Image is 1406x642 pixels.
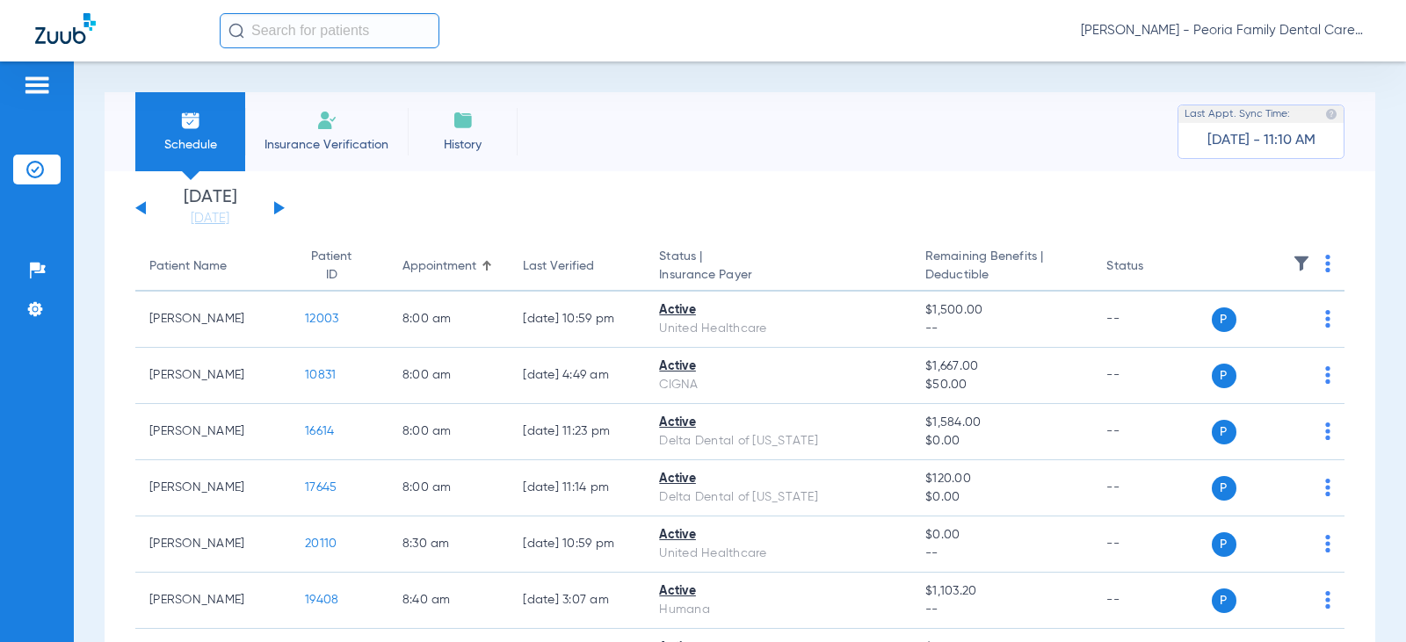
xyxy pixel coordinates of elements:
[1092,348,1211,404] td: --
[228,23,244,39] img: Search Icon
[925,545,1078,563] span: --
[402,257,476,276] div: Appointment
[925,414,1078,432] span: $1,584.00
[135,516,291,573] td: [PERSON_NAME]
[421,136,504,154] span: History
[1092,460,1211,516] td: --
[1325,479,1330,496] img: group-dot-blue.svg
[388,348,510,404] td: 8:00 AM
[1092,404,1211,460] td: --
[157,189,263,227] li: [DATE]
[1325,535,1330,552] img: group-dot-blue.svg
[645,242,911,292] th: Status |
[388,292,510,348] td: 8:00 AM
[509,292,645,348] td: [DATE] 10:59 PM
[925,266,1078,285] span: Deductible
[305,369,336,381] span: 10831
[925,582,1078,601] span: $1,103.20
[135,573,291,629] td: [PERSON_NAME]
[1212,364,1236,388] span: P
[402,257,496,276] div: Appointment
[388,573,510,629] td: 8:40 AM
[305,425,334,437] span: 16614
[659,545,897,563] div: United Healthcare
[1212,476,1236,501] span: P
[509,404,645,460] td: [DATE] 11:23 PM
[305,594,338,606] span: 19408
[149,136,232,154] span: Schedule
[659,301,897,320] div: Active
[1325,366,1330,384] img: group-dot-blue.svg
[149,257,277,276] div: Patient Name
[925,301,1078,320] span: $1,500.00
[659,488,897,507] div: Delta Dental of [US_STATE]
[305,248,359,285] div: Patient ID
[659,266,897,285] span: Insurance Payer
[305,481,337,494] span: 17645
[1207,132,1315,149] span: [DATE] - 11:10 AM
[1293,255,1310,272] img: filter.svg
[157,210,263,227] a: [DATE]
[659,357,897,376] div: Active
[180,110,201,131] img: Schedule
[925,320,1078,338] span: --
[135,460,291,516] td: [PERSON_NAME]
[258,136,395,154] span: Insurance Verification
[659,376,897,394] div: CIGNA
[1325,255,1330,272] img: group-dot-blue.svg
[925,432,1078,451] span: $0.00
[1185,105,1290,123] span: Last Appt. Sync Time:
[1212,420,1236,444] span: P
[659,601,897,619] div: Humana
[925,357,1078,376] span: $1,667.00
[509,573,645,629] td: [DATE] 3:07 AM
[659,582,897,601] div: Active
[925,376,1078,394] span: $50.00
[1212,307,1236,332] span: P
[1212,532,1236,557] span: P
[659,432,897,451] div: Delta Dental of [US_STATE]
[659,526,897,545] div: Active
[1325,422,1330,440] img: group-dot-blue.svg
[305,248,374,285] div: Patient ID
[509,516,645,573] td: [DATE] 10:59 PM
[1092,573,1211,629] td: --
[659,414,897,432] div: Active
[388,516,510,573] td: 8:30 AM
[453,110,474,131] img: History
[149,257,227,276] div: Patient Name
[1092,242,1211,292] th: Status
[35,13,96,44] img: Zuub Logo
[388,460,510,516] td: 8:00 AM
[911,242,1092,292] th: Remaining Benefits |
[925,601,1078,619] span: --
[925,470,1078,488] span: $120.00
[523,257,594,276] div: Last Verified
[1212,588,1236,613] span: P
[659,470,897,488] div: Active
[388,404,510,460] td: 8:00 AM
[220,13,439,48] input: Search for patients
[135,404,291,460] td: [PERSON_NAME]
[135,348,291,404] td: [PERSON_NAME]
[1092,292,1211,348] td: --
[1325,310,1330,328] img: group-dot-blue.svg
[1325,591,1330,609] img: group-dot-blue.svg
[523,257,631,276] div: Last Verified
[135,292,291,348] td: [PERSON_NAME]
[509,348,645,404] td: [DATE] 4:49 AM
[316,110,337,131] img: Manual Insurance Verification
[305,537,337,550] span: 20110
[1325,108,1337,120] img: last sync help info
[925,526,1078,545] span: $0.00
[305,313,338,325] span: 12003
[1092,516,1211,573] td: --
[23,75,51,96] img: hamburger-icon
[925,488,1078,507] span: $0.00
[1081,22,1371,40] span: [PERSON_NAME] - Peoria Family Dental Care
[509,460,645,516] td: [DATE] 11:14 PM
[659,320,897,338] div: United Healthcare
